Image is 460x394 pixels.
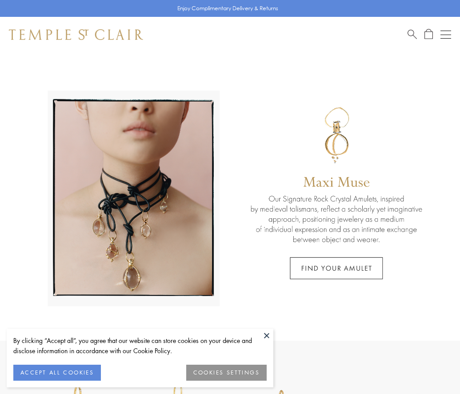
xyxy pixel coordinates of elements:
button: ACCEPT ALL COOKIES [13,365,101,381]
p: Enjoy Complimentary Delivery & Returns [177,4,278,13]
a: Open Shopping Bag [424,29,433,40]
button: COOKIES SETTINGS [186,365,267,381]
div: By clicking “Accept all”, you agree that our website can store cookies on your device and disclos... [13,335,267,356]
button: Open navigation [440,29,451,40]
img: Temple St. Clair [9,29,143,40]
a: Search [408,29,417,40]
